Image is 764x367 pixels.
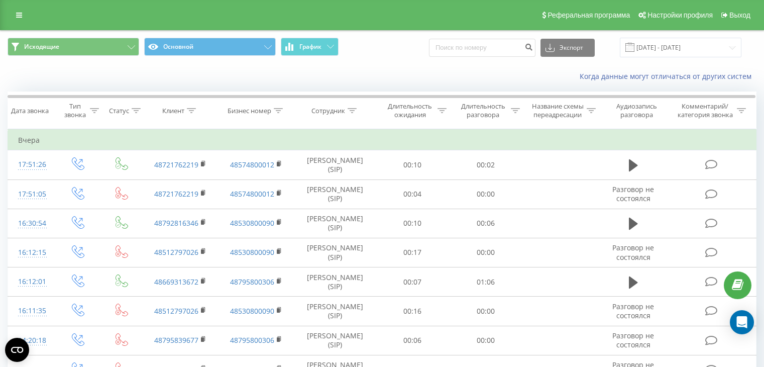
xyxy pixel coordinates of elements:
[311,107,345,115] div: Сотрудник
[376,297,449,326] td: 00:16
[299,43,321,50] span: График
[230,160,274,169] a: 48574800012
[449,238,522,267] td: 00:00
[429,39,535,57] input: Поиск по номеру
[228,107,271,115] div: Бизнес номер
[8,130,756,150] td: Вчера
[18,185,45,204] div: 17:51:05
[607,102,666,119] div: Аудиозапись разговора
[281,38,339,56] button: График
[531,102,584,119] div: Название схемы переадресации
[8,38,139,56] button: Исходящие
[294,179,376,209] td: [PERSON_NAME] (SIP)
[612,302,654,320] span: Разговор не состоялся
[154,306,198,316] a: 48512797026
[230,189,274,199] a: 48574800012
[294,238,376,267] td: [PERSON_NAME] (SIP)
[540,39,595,57] button: Экспорт
[5,338,29,362] button: Open CMP widget
[294,209,376,238] td: [PERSON_NAME] (SIP)
[385,102,435,119] div: Длительность ожидания
[376,326,449,355] td: 00:06
[458,102,508,119] div: Длительность разговора
[449,179,522,209] td: 00:00
[18,272,45,292] div: 16:12:01
[154,160,198,169] a: 48721762219
[449,326,522,355] td: 00:00
[18,331,45,350] div: 14:20:18
[449,267,522,297] td: 01:06
[162,107,184,115] div: Клиент
[18,155,45,174] div: 17:51:26
[376,238,449,267] td: 00:17
[647,11,713,19] span: Настройки профиля
[230,218,274,228] a: 48530800090
[449,209,522,238] td: 00:06
[11,107,49,115] div: Дата звонка
[612,185,654,203] span: Разговор не состоялся
[144,38,276,56] button: Основной
[154,335,198,345] a: 48795839677
[154,247,198,257] a: 48512797026
[230,335,274,345] a: 48795800306
[230,247,274,257] a: 48530800090
[154,218,198,228] a: 48792816346
[376,179,449,209] td: 00:04
[612,331,654,349] span: Разговор не состоялся
[109,107,129,115] div: Статус
[18,243,45,262] div: 16:12:15
[548,11,630,19] span: Реферальная программа
[376,267,449,297] td: 00:07
[376,209,449,238] td: 00:10
[294,150,376,179] td: [PERSON_NAME] (SIP)
[449,297,522,326] td: 00:00
[612,243,654,261] span: Разговор не состоялся
[676,102,734,119] div: Комментарий/категория звонка
[154,189,198,199] a: 48721762219
[63,102,87,119] div: Тип звонка
[18,301,45,321] div: 16:11:35
[230,306,274,316] a: 48530800090
[376,150,449,179] td: 00:10
[294,297,376,326] td: [PERSON_NAME] (SIP)
[729,11,750,19] span: Выход
[580,71,756,81] a: Когда данные могут отличаться от других систем
[294,326,376,355] td: [PERSON_NAME] (SIP)
[24,43,59,51] span: Исходящие
[294,267,376,297] td: [PERSON_NAME] (SIP)
[18,214,45,233] div: 16:30:54
[449,150,522,179] td: 00:02
[154,277,198,287] a: 48669313672
[730,310,754,334] div: Open Intercom Messenger
[230,277,274,287] a: 48795800306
